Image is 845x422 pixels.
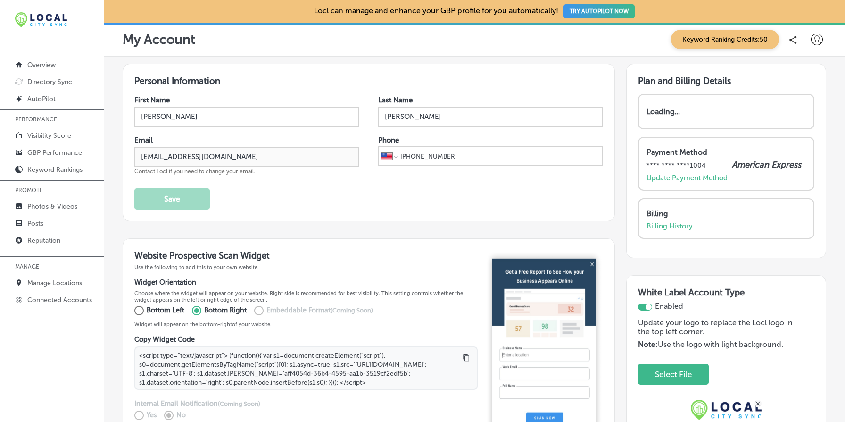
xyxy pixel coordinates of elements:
button: Copy to clipboard [461,352,472,363]
p: AutoPilot [27,95,56,103]
span: Enabled [655,302,683,311]
img: 12321ecb-abad-46dd-be7f-2600e8d3409flocal-city-sync-logo-rectangle.png [15,12,67,27]
p: Keyword Rankings [27,166,83,174]
button: Select File [649,365,697,384]
p: Update your logo to replace the Locl logo in the top left corner. [638,318,803,340]
span: Keyword Ranking Credits: 50 [671,30,779,49]
input: Phone number [399,147,600,165]
p: Photos & Videos [27,203,77,211]
p: Widget will appear on the bottom- right of your website. [134,321,478,328]
p: Choose where the widget will appear on your website. Right side is recommended for best visibilit... [134,290,478,303]
input: Enter Last Name [378,107,603,127]
p: Bottom Left [147,305,184,316]
span: (Coming Soon) [218,400,260,407]
h4: Copy Widget Code [134,335,478,344]
p: Payment Method [646,148,801,157]
p: Embeddable Format [266,305,373,316]
label: Email [134,136,153,144]
label: Phone [378,136,399,144]
p: Use the following to add this to your own website. [134,264,478,270]
button: TRY AUTOPILOT NOW [563,4,635,18]
label: First Name [134,96,170,104]
p: Visibility Score [27,132,71,140]
textarea: <script type="text/javascript"> (function(){ var s1=document.createElement("script"), s0=document... [134,346,478,390]
p: Yes [147,410,157,421]
span: Contact Locl if you need to change your email. [134,168,255,175]
p: American Express [732,160,801,170]
p: Directory Sync [27,78,72,86]
p: Bottom Right [204,305,247,316]
a: Billing History [646,222,693,230]
h3: Plan and Billing Details [638,76,814,86]
p: GBP Performance [27,149,82,157]
h3: White Label Account Type [638,287,814,302]
p: Overview [27,61,56,69]
h3: Personal Information [134,76,603,86]
strong: Note: [638,340,658,349]
div: Uppy Dashboard [638,364,803,385]
p: No [176,410,186,421]
h4: Widget Orientation [134,278,478,287]
p: Connected Accounts [27,296,92,304]
span: (Coming Soon) [331,307,373,314]
p: Reputation [27,236,60,245]
h4: Internal Email Notification [134,399,478,408]
button: Save [134,188,210,210]
p: Billing [646,209,801,218]
input: Enter Email [134,147,359,167]
p: My Account [123,32,195,47]
a: Update Payment Method [646,174,728,182]
h3: Website Prospective Scan Widget [134,250,478,261]
p: Use the logo with light background. [638,340,803,349]
p: Manage Locations [27,279,82,287]
p: Posts [27,219,43,228]
input: Enter First Name [134,107,359,127]
p: Loading... [646,107,680,116]
label: Last Name [378,96,413,104]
